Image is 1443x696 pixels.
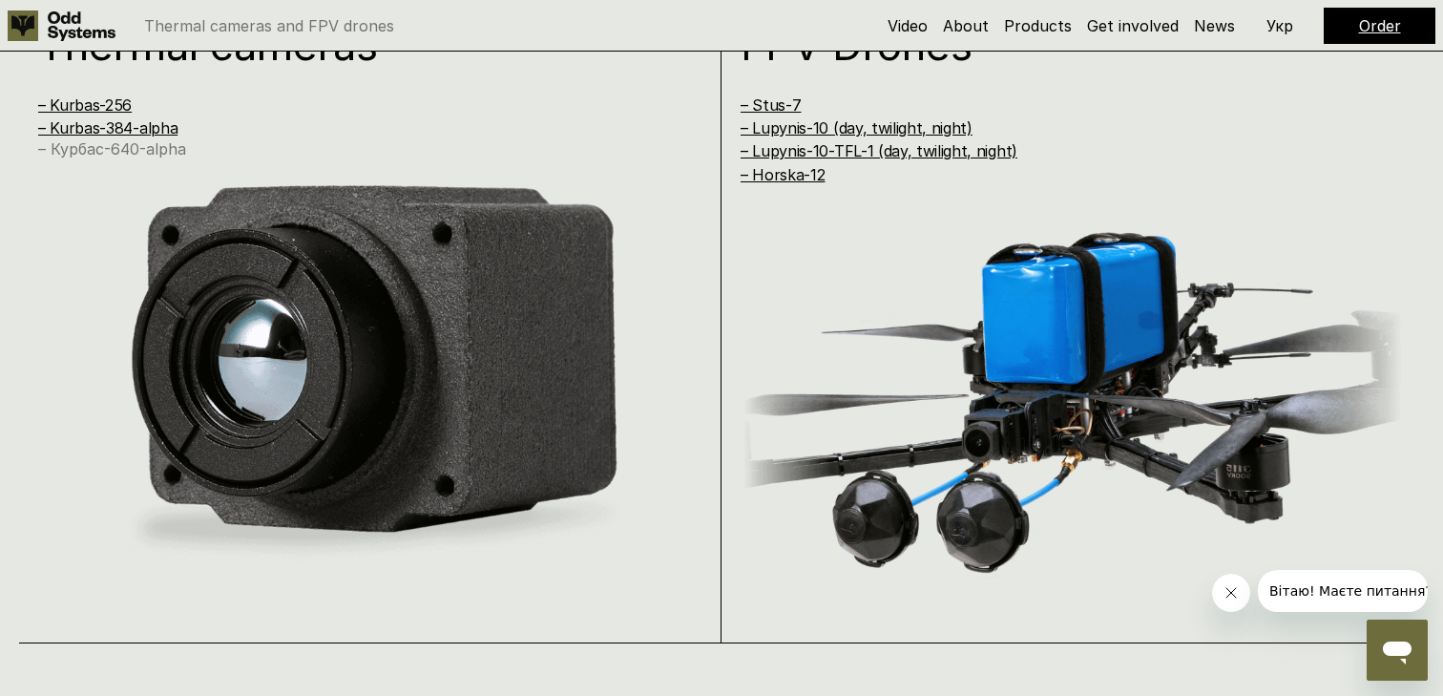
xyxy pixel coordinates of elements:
[741,165,825,184] a: – Horska-12
[1212,574,1250,612] iframe: Close message
[741,95,801,115] a: – Stus-7
[1087,16,1179,35] a: Get involved
[38,118,178,137] a: – Kurbas-384-alpha
[943,16,989,35] a: About
[1258,570,1428,612] iframe: Message from company
[1004,16,1072,35] a: Products
[1194,16,1235,35] a: News
[1367,620,1428,681] iframe: Button to launch messaging window
[888,16,928,35] a: Video
[741,24,1365,66] h1: FPV Drones
[1359,16,1401,35] a: Order
[38,139,186,158] a: – Курбас-640-alpha
[1266,18,1293,33] p: Укр
[741,118,972,137] a: – Lupynis-10 (day, twilight, night)
[38,95,132,115] a: – Kurbas-256
[38,24,662,66] h1: Thermal cameras
[11,13,175,29] span: Вітаю! Маєте питання?
[144,18,394,33] p: Thermal cameras and FPV drones
[741,141,1017,160] a: – Lupynis-10-TFL-1 (day, twilight, night)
